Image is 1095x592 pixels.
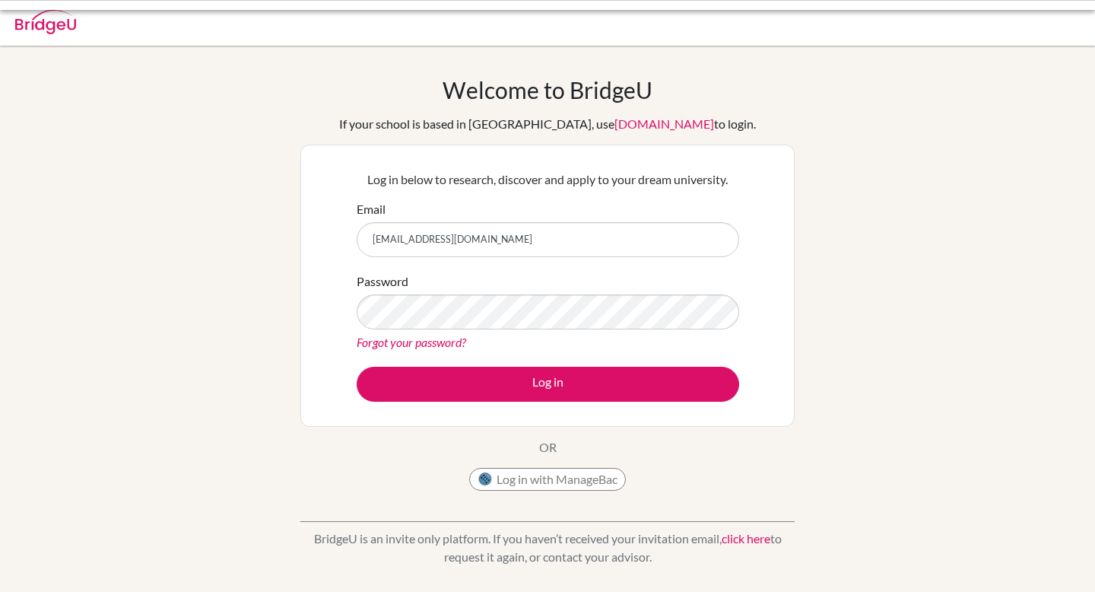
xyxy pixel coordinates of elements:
p: OR [539,438,557,457]
h1: Welcome to BridgeU [443,76,652,103]
img: Bridge-U [15,10,76,34]
label: Password [357,272,408,291]
div: If your school is based in [GEOGRAPHIC_DATA], use to login. [339,115,756,133]
p: Log in below to research, discover and apply to your dream university. [357,170,739,189]
a: Forgot your password? [357,335,466,349]
p: BridgeU is an invite only platform. If you haven’t received your invitation email, to request it ... [300,530,795,566]
label: Email [357,200,386,218]
button: Log in [357,367,739,402]
a: click here [722,531,770,546]
button: Log in with ManageBac [469,468,626,491]
a: [DOMAIN_NAME] [614,116,714,131]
